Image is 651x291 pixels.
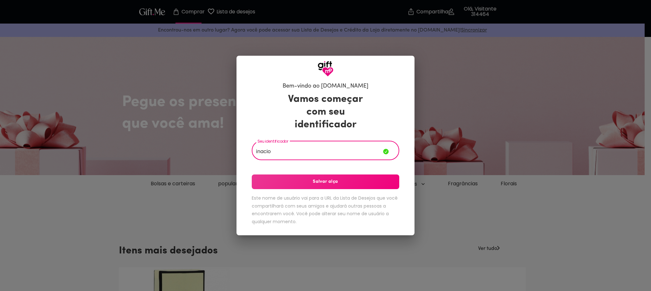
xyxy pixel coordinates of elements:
[252,142,383,160] input: Seu identificador
[288,94,363,130] font: Vamos começar com seu identificador
[283,83,368,89] font: Bem-vindo ao [DOMAIN_NAME]
[313,179,338,184] font: Salvar alça
[252,195,398,225] font: Este nome de usuário vai para a URL da Lista de Desejos que você compartilhará com seus amigos e ...
[318,61,333,77] img: Logotipo GiftMe
[252,174,399,189] button: Salvar alça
